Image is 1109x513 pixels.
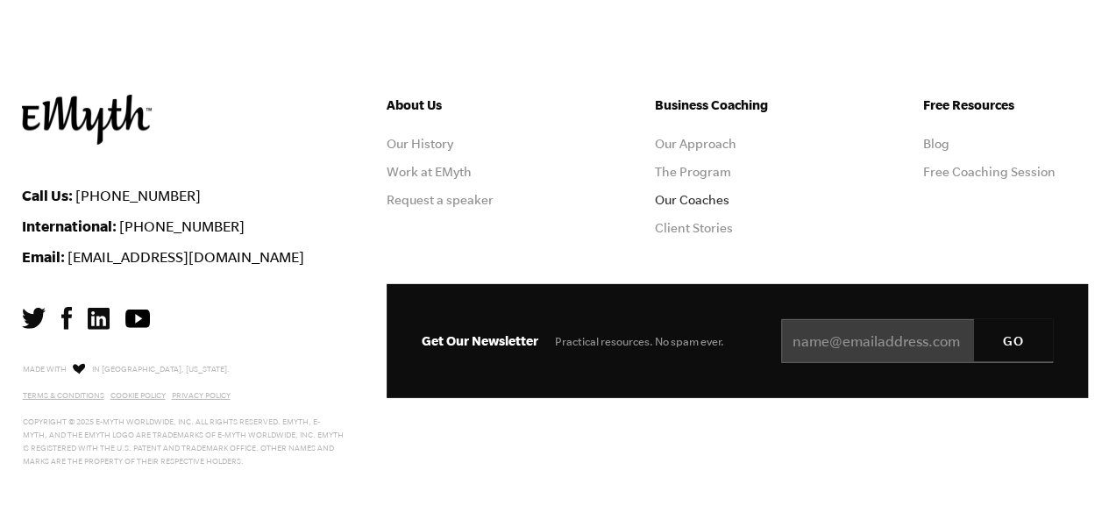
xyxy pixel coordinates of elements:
a: Request a speaker [387,193,494,207]
strong: Email: [22,248,65,265]
a: Privacy Policy [172,391,231,400]
span: Practical resources. No spam ever. [555,335,724,348]
img: Love [73,363,85,374]
a: Our History [387,137,453,151]
img: YouTube [125,310,150,328]
a: [PHONE_NUMBER] [75,188,201,203]
strong: Call Us: [22,187,73,203]
img: EMyth [22,95,152,145]
a: Client Stories [655,221,733,235]
a: Work at EMyth [387,165,472,179]
a: Terms & Conditions [23,391,104,400]
a: Cookie Policy [110,391,166,400]
a: Free Coaching Session [923,165,1056,179]
input: GO [974,319,1053,361]
div: Widget de chat [1021,429,1109,513]
strong: International: [22,217,117,234]
h5: Business Coaching [655,95,820,116]
a: The Program [655,165,731,179]
h5: About Us [387,95,551,116]
a: [PHONE_NUMBER] [119,218,245,234]
img: Facebook [61,307,72,330]
span: Get Our Newsletter [422,333,538,348]
input: name@emailaddress.com [781,319,1053,363]
a: Our Coaches [655,193,729,207]
a: Blog [923,137,949,151]
h5: Free Resources [923,95,1088,116]
a: [EMAIL_ADDRESS][DOMAIN_NAME] [68,249,304,265]
a: Our Approach [655,137,736,151]
img: LinkedIn [88,308,110,330]
p: Made with in [GEOGRAPHIC_DATA], [US_STATE]. Copyright © 2025 E-Myth Worldwide, Inc. All rights re... [23,360,345,468]
iframe: Chat Widget [1021,429,1109,513]
img: Twitter [22,308,46,329]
